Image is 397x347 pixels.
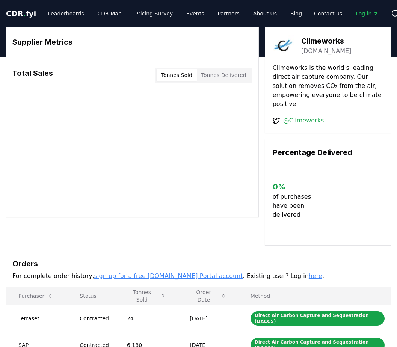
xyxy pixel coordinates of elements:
p: Method [245,292,385,300]
a: Leaderboards [42,7,90,20]
nav: Main [308,7,385,20]
div: Contracted [80,315,109,322]
a: Partners [212,7,246,20]
h3: Orders [12,258,385,269]
a: Log in [350,7,385,20]
h3: Climeworks [301,35,352,47]
td: Terraset [6,305,68,332]
td: 24 [115,305,178,332]
a: About Us [247,7,283,20]
a: sign up for a free [DOMAIN_NAME] Portal account [94,272,243,279]
a: Blog [284,7,308,20]
a: Contact us [308,7,348,20]
p: Climeworks is the world s leading direct air capture company. Our solution removes CO₂ from the a... [273,63,383,109]
h3: 0 % [273,181,326,192]
a: [DOMAIN_NAME] [301,47,352,56]
a: CDR Map [92,7,128,20]
button: Tonnes Sold [121,288,172,303]
div: Direct Air Carbon Capture and Sequestration (DACCS) [251,311,385,326]
span: Log in [356,10,379,17]
button: Tonnes Delivered [197,69,251,81]
a: Events [180,7,210,20]
h3: Total Sales [12,68,53,83]
span: CDR fyi [6,9,36,18]
button: Purchaser [12,288,59,303]
button: Tonnes Sold [157,69,197,81]
td: [DATE] [178,305,239,332]
span: . [23,9,26,18]
nav: Main [42,7,308,20]
h3: Percentage Delivered [273,147,383,158]
h3: Supplier Metrics [12,36,252,48]
img: Climeworks-logo [273,35,294,56]
a: CDR.fyi [6,8,36,19]
p: of purchases have been delivered [273,192,326,219]
button: Order Date [184,288,232,303]
a: Pricing Survey [129,7,179,20]
p: Status [74,292,109,300]
p: For complete order history, . Existing user? Log in . [12,272,385,281]
a: here [309,272,322,279]
a: @Climeworks [283,116,324,125]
